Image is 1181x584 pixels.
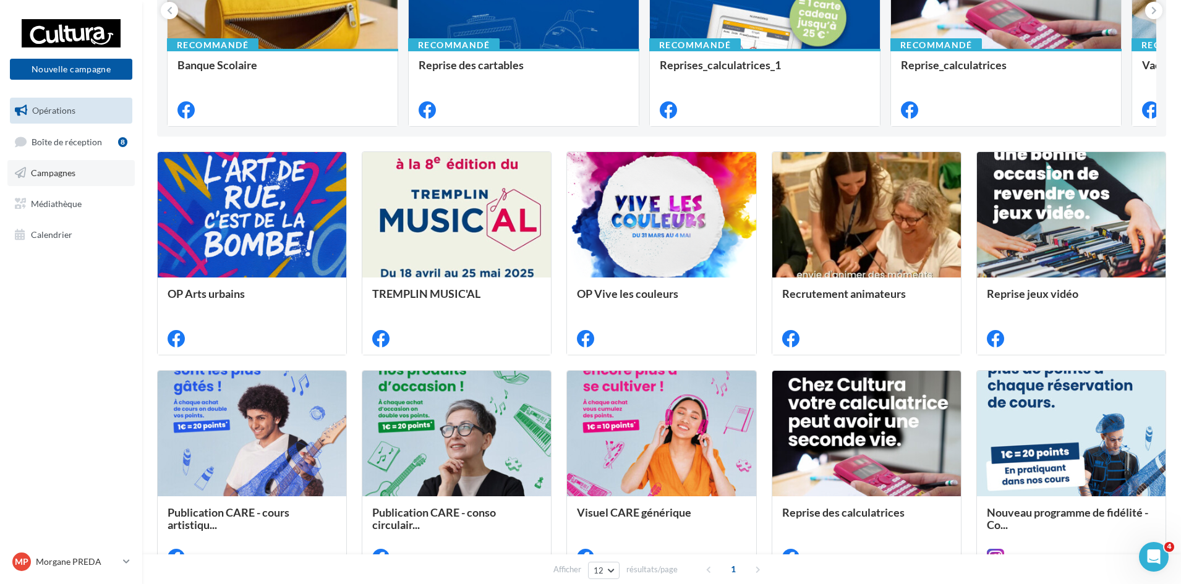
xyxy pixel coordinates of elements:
span: Calendrier [31,229,72,239]
span: Banque Scolaire [177,58,257,72]
span: OP Arts urbains [168,287,245,300]
div: Recommandé [649,38,741,52]
a: Campagnes [7,160,135,186]
div: Recommandé [167,38,258,52]
span: 4 [1164,542,1174,552]
span: Opérations [32,105,75,116]
span: Reprises_calculatrices_1 [660,58,781,72]
button: Nouvelle campagne [10,59,132,80]
a: Médiathèque [7,191,135,217]
span: Publication CARE - cours artistiqu... [168,506,289,531]
span: 12 [594,565,604,575]
span: Reprise des calculatrices [782,506,905,519]
span: TREMPLIN MUSIC'AL [372,287,480,300]
a: Calendrier [7,222,135,248]
span: résultats/page [626,564,678,575]
span: Afficher [553,564,581,575]
span: Boîte de réception [32,136,102,146]
iframe: Intercom live chat [1139,542,1169,572]
span: Publication CARE - conso circulair... [372,506,496,531]
span: Reprise jeux vidéo [987,287,1078,300]
p: Morgane PREDA [36,556,118,568]
span: MP [15,556,28,568]
a: MP Morgane PREDA [10,550,132,573]
div: 8 [118,137,127,147]
span: Recrutement animateurs [782,287,906,300]
span: OP Vive les couleurs [577,287,678,300]
span: Médiathèque [31,198,82,209]
span: Reprise_calculatrices [901,58,1007,72]
span: Reprise des cartables [419,58,524,72]
span: Nouveau programme de fidélité - Co... [987,506,1148,531]
a: Boîte de réception8 [7,129,135,155]
a: Opérations [7,98,135,124]
span: 1 [723,559,743,579]
span: Campagnes [31,167,75,178]
button: 12 [588,562,620,579]
span: Visuel CARE générique [577,506,691,519]
div: Recommandé [890,38,982,52]
div: Recommandé [408,38,500,52]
